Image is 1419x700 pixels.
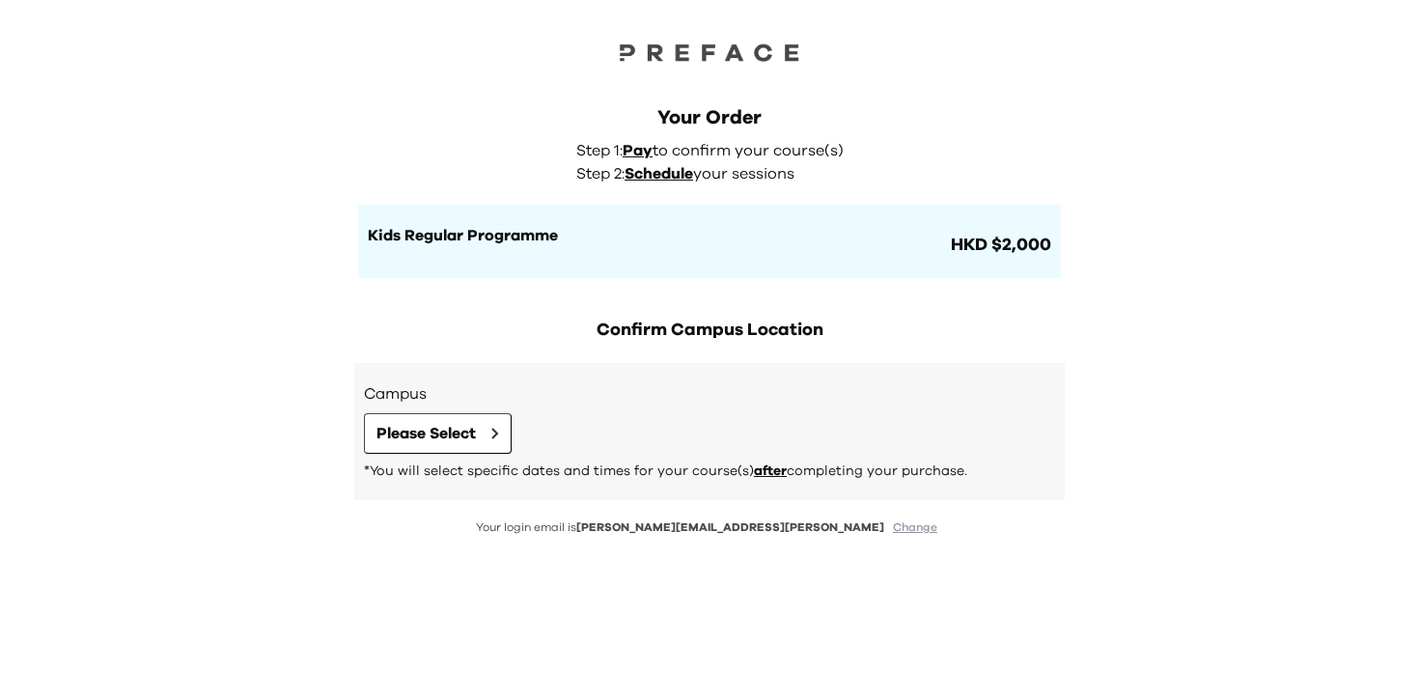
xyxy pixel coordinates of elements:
span: [PERSON_NAME][EMAIL_ADDRESS][PERSON_NAME] [576,521,884,533]
span: Pay [623,143,653,158]
p: Step 1: to confirm your course(s) [576,139,854,162]
p: Your login email is [354,519,1065,536]
h3: Campus [364,382,1055,406]
h1: Kids Regular Programme [368,224,947,247]
h2: Confirm Campus Location [354,317,1065,344]
button: Please Select [364,413,512,454]
p: *You will select specific dates and times for your course(s) completing your purchase. [364,462,1055,481]
span: Schedule [625,166,693,182]
span: after [754,464,787,478]
button: Change [887,519,943,536]
span: HKD $2,000 [947,232,1051,259]
p: Step 2: your sessions [576,162,854,185]
div: Your Order [358,104,1061,131]
span: Please Select [376,422,476,445]
img: Preface Logo [613,39,806,66]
